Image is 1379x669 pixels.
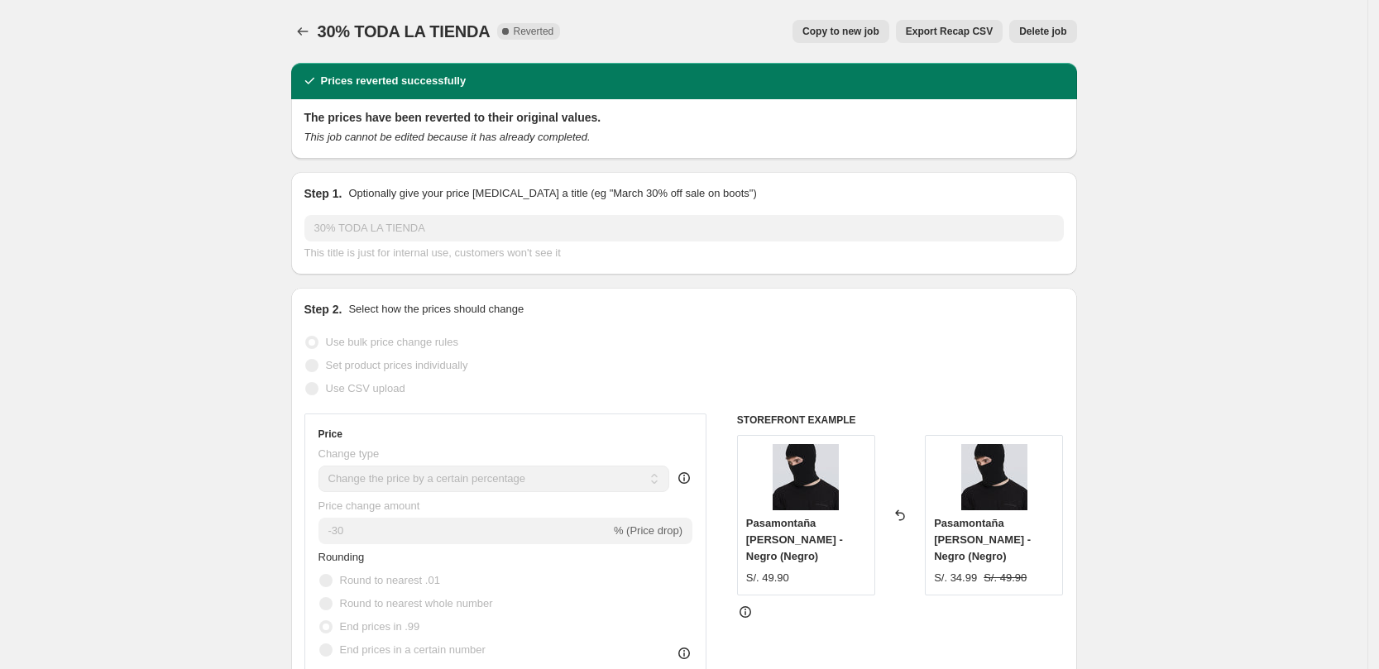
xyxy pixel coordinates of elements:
[304,185,342,202] h2: Step 1.
[326,359,468,371] span: Set product prices individually
[340,643,486,656] span: End prices in a certain number
[340,597,493,609] span: Round to nearest whole number
[340,620,420,633] span: End prices in .99
[326,336,458,348] span: Use bulk price change rules
[792,20,889,43] button: Copy to new job
[906,25,993,38] span: Export Recap CSV
[961,444,1027,510] img: pasamontana-zuck-negro-gorras-the-lost-boys-159007_80x.jpg
[746,517,843,562] span: Pasamontaña [PERSON_NAME] - Negro (Negro)
[934,517,1031,562] span: Pasamontaña [PERSON_NAME] - Negro (Negro)
[321,73,467,89] h2: Prices reverted successfully
[291,20,314,43] button: Price change jobs
[1009,20,1076,43] button: Delete job
[348,185,756,202] p: Optionally give your price [MEDICAL_DATA] a title (eg "March 30% off sale on boots")
[614,524,682,537] span: % (Price drop)
[318,22,491,41] span: 30% TODA LA TIENDA
[737,413,1064,427] h6: STOREFRONT EXAMPLE
[676,470,692,486] div: help
[348,301,524,318] p: Select how the prices should change
[318,428,342,441] h3: Price
[984,570,1027,586] strike: S/. 49.90
[304,109,1064,126] h2: The prices have been reverted to their original values.
[896,20,1003,43] button: Export Recap CSV
[318,447,380,460] span: Change type
[1019,25,1066,38] span: Delete job
[304,131,591,143] i: This job cannot be edited because it has already completed.
[304,246,561,259] span: This title is just for internal use, customers won't see it
[934,570,977,586] div: S/. 34.99
[318,551,365,563] span: Rounding
[318,499,420,512] span: Price change amount
[802,25,879,38] span: Copy to new job
[304,215,1064,241] input: 30% off holiday sale
[773,444,839,510] img: pasamontana-zuck-negro-gorras-the-lost-boys-159007_80x.jpg
[318,518,610,544] input: -15
[514,25,554,38] span: Reverted
[340,574,440,586] span: Round to nearest .01
[746,570,789,586] div: S/. 49.90
[304,301,342,318] h2: Step 2.
[326,382,405,394] span: Use CSV upload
